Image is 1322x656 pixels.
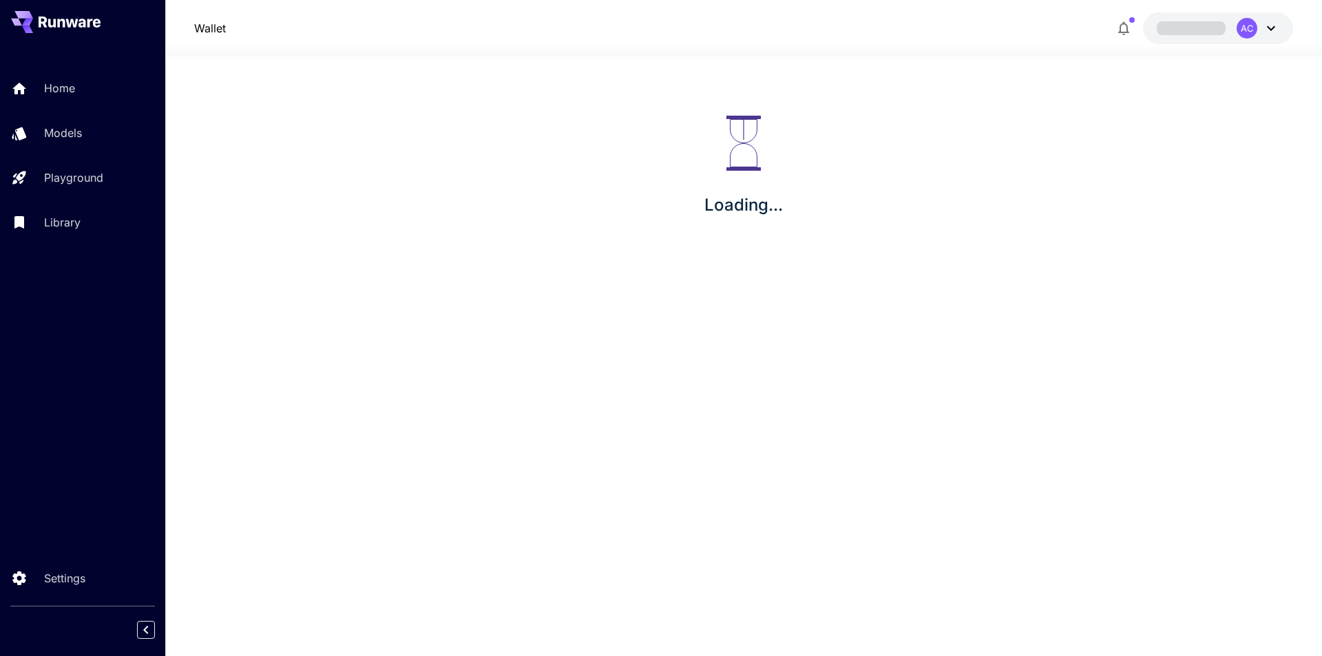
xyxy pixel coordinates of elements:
div: Collapse sidebar [147,617,165,642]
p: Settings [44,570,85,586]
div: AC [1237,18,1257,39]
a: Wallet [194,20,226,36]
nav: breadcrumb [194,20,226,36]
button: Collapse sidebar [137,621,155,639]
p: Home [44,80,75,96]
p: Models [44,125,82,141]
p: Loading... [704,193,783,218]
p: Library [44,214,81,231]
button: AC [1143,12,1293,44]
p: Playground [44,169,103,186]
